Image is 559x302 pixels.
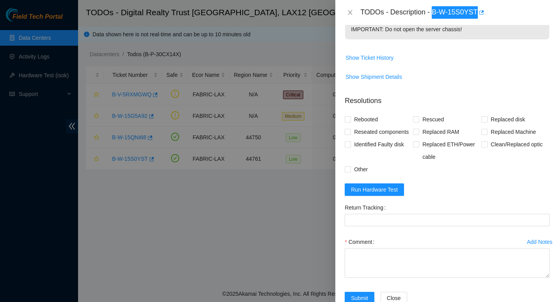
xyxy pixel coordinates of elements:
span: Show Ticket History [345,53,393,62]
label: Comment [345,236,377,248]
textarea: Comment [345,248,550,278]
p: Resolutions [345,89,550,106]
span: Replaced ETH/Power cable [419,138,481,163]
span: Show Shipment Details [345,73,402,81]
span: Rescued [419,113,447,126]
label: Return Tracking [345,201,389,214]
button: Add Notes [527,236,553,248]
div: TODOs - Description - B-W-15S0YST [360,6,550,19]
div: Add Notes [527,239,552,245]
span: Reseated components [351,126,412,138]
span: Other [351,163,371,176]
button: Show Ticket History [345,52,394,64]
button: Show Shipment Details [345,71,402,83]
button: Run Hardware Test [345,183,404,196]
span: Replaced Machine [488,126,539,138]
input: Return Tracking [345,214,550,226]
span: Replaced disk [488,113,528,126]
span: close [347,9,353,16]
span: Rebooted [351,113,381,126]
span: Replaced RAM [419,126,462,138]
span: Run Hardware Test [351,185,398,194]
span: Identified Faulty disk [351,138,407,151]
span: Clean/Replaced optic [488,138,546,151]
button: Close [345,9,356,16]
